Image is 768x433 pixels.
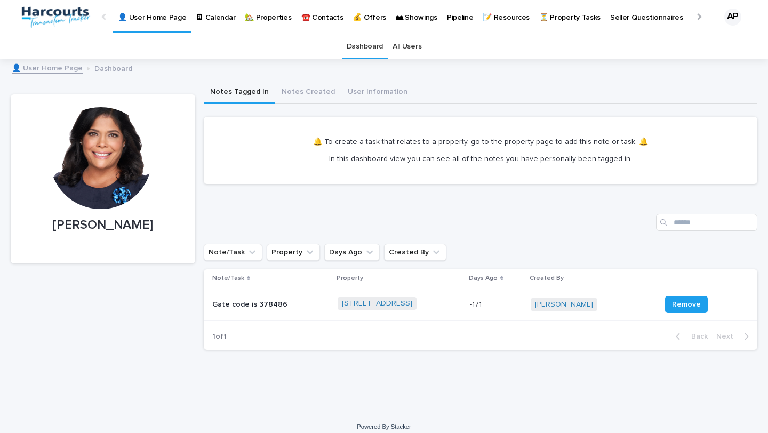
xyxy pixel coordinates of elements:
button: Next [712,332,757,341]
button: Property [267,244,320,261]
p: -171 [470,298,484,309]
a: All Users [393,34,421,59]
p: 🔔 To create a task that relates to a property, go to the property page to add this note or task. 🔔 [313,137,648,147]
button: Days Ago [324,244,380,261]
button: Notes Tagged In [204,82,275,104]
input: Search [656,214,757,231]
a: Dashboard [347,34,383,59]
button: User Information [341,82,414,104]
span: Next [716,333,740,340]
p: Property [337,272,363,284]
p: Gate code is 378486 [212,300,329,309]
p: In this dashboard view you can see all of the notes you have personally been tagged in. [313,154,648,164]
div: AP [724,9,741,26]
p: Note/Task [212,272,244,284]
span: Remove [672,299,701,310]
tr: Gate code is 378486[STREET_ADDRESS] -171-171 [PERSON_NAME] Remove [204,288,757,321]
img: aRr5UT5PQeWb03tlxx4P [21,6,91,28]
a: Powered By Stacker [357,423,411,430]
button: Back [667,332,712,341]
p: Created By [530,272,564,284]
button: Notes Created [275,82,341,104]
button: Remove [665,296,708,313]
button: Created By [384,244,446,261]
p: [PERSON_NAME] [23,218,182,233]
span: Back [685,333,708,340]
p: Dashboard [94,62,132,74]
a: [STREET_ADDRESS] [342,299,412,308]
p: Days Ago [469,272,498,284]
a: 👤 User Home Page [12,61,83,74]
button: Note/Task [204,244,262,261]
p: 1 of 1 [204,324,235,350]
a: [PERSON_NAME] [535,300,593,309]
